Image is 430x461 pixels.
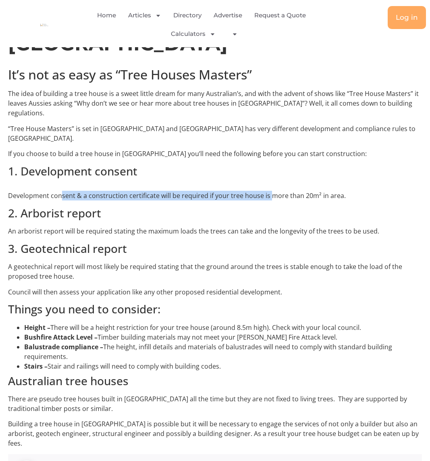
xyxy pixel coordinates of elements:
strong: Height – [24,323,50,332]
p: Council will then assess your application like any other proposed residential development. [8,287,422,297]
li: The height, infill details and materials of balustrades will need to comply with standard buildin... [24,342,422,361]
strong: Balustrade compliance – [24,342,103,351]
li: There will be a height restriction for your tree house (around 8.5m high). Check with your local ... [24,323,422,332]
a: Request a Quote [254,6,306,25]
nav: Menu [88,6,320,43]
a: Advertise [214,6,242,25]
a: Log in [388,6,426,29]
p: An arborist report will be required stating the maximum loads the trees can take and the longevit... [8,226,422,236]
h2: It’s not as easy as “Tree Houses Masters” [8,67,422,82]
li: Timber building materials may not meet your [PERSON_NAME] Fire Attack level. [24,332,422,342]
h3: 3. Geotechnical report [8,242,422,256]
p: A geotechnical report will most likely be required stating that the ground around the trees is st... [8,262,422,281]
p: If you choose to build a tree house in [GEOGRAPHIC_DATA] you’ll need the following before you can... [8,149,422,159]
h3: 1. Development consent [8,165,422,178]
a: Home [97,6,116,25]
strong: Bushfire Attack Level – [24,333,98,342]
h3: 2. Arborist report [8,207,422,220]
a: Calculators [171,25,216,43]
p: The idea of building a tree house is a sweet little dream for many Australian’s, and with the adv... [8,89,422,118]
a: Directory [173,6,201,25]
a: Articles [128,6,161,25]
p: Development consent & a construction certificate will be required if your tree house is more than... [8,191,422,200]
h3: Things you need to consider: [8,302,422,316]
p: “Tree House Masters” is set in [GEOGRAPHIC_DATA] and [GEOGRAPHIC_DATA] has very different develop... [8,124,422,143]
span: Log in [396,14,418,21]
h3: Australian tree houses [8,374,422,388]
p: Building a tree house in [GEOGRAPHIC_DATA] is possible but it will be necessary to engage the ser... [8,419,422,448]
strong: Stairs – [24,362,48,371]
p: There are pseudo tree houses built in [GEOGRAPHIC_DATA] all the time but they are not fixed to li... [8,394,422,413]
li: Stair and railings will need to comply with building codes. [24,361,422,371]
